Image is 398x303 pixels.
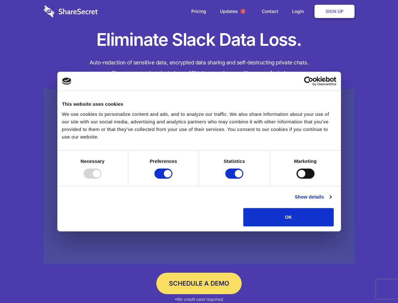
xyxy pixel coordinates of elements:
strong: Statistics [224,158,245,164]
a: Show details [295,193,331,201]
img: logo-wordmark-white-trans-d4663122ce5f474addd5e946df7df03e33cb6a1c49d2221995e7729f52c070b2.svg [44,5,98,17]
strong: Marketing [294,158,317,164]
a: Wistia video thumbnail [44,89,355,264]
a: Usercentrics Cookiebot - opens in a new window [281,76,336,86]
a: Schedule a Demo [156,273,242,294]
h1: Eliminate Slack Data Loss. [44,28,355,51]
em: *No credit card required. [174,297,224,302]
strong: Necessary [81,158,105,164]
a: Contact [256,2,285,21]
span: 1 [240,9,245,14]
a: Login [286,2,313,21]
h4: Auto-redaction of sensitive data, encrypted data sharing and self-destructing private chats. Shar... [44,57,355,78]
a: Sign Up [314,5,355,18]
img: logo [62,78,72,85]
div: We use cookies to personalize content and ads, and to analyze our traffic. We also share informat... [62,110,336,141]
button: OK [243,208,334,226]
strong: Preferences [150,158,177,164]
a: Pricing [185,2,212,21]
div: This website uses cookies [62,100,336,108]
